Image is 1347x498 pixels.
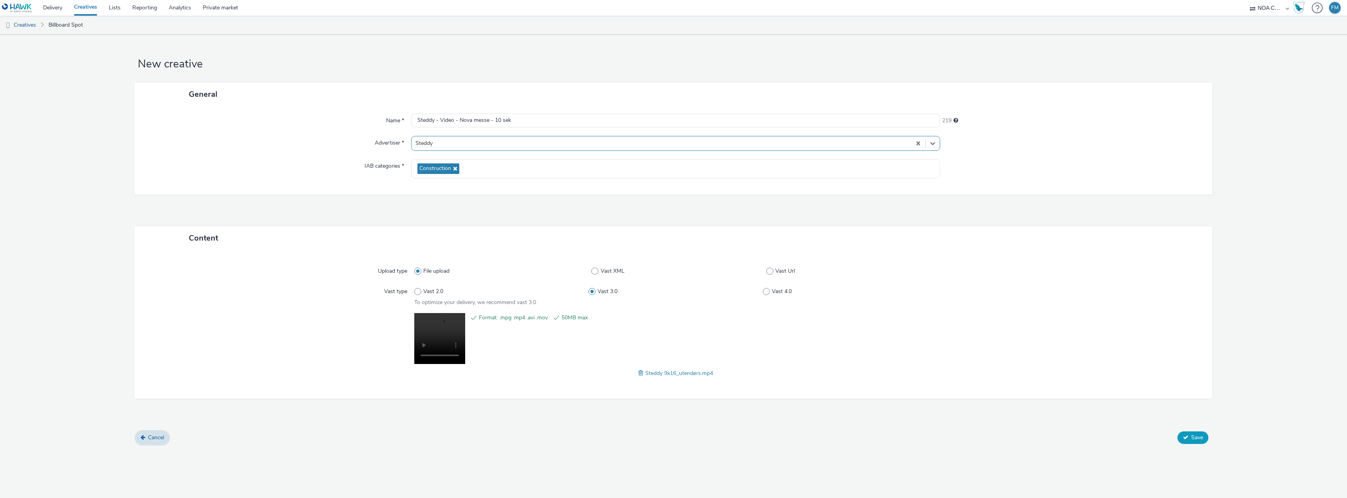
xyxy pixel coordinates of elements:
span: Format: .mpg .mp4 .avi .mov [479,313,548,322]
h1: New creative [135,57,1212,72]
span: General [189,89,217,100]
label: Advertiser * [372,136,407,147]
label: Name * [383,114,407,125]
span: Content [189,233,218,243]
span: 50MB max [562,313,630,322]
span: Vast 2.0 [423,288,443,295]
span: 219 [942,117,952,125]
a: Hawk Academy [1293,2,1308,14]
span: Steddy 9x16_utendørs.mp4 [645,369,713,377]
div: FM [1331,2,1339,14]
input: Name [411,114,940,127]
span: Vast 4.0 [772,288,792,295]
span: Vast Url [775,267,795,275]
a: Billboard Spot [45,16,87,34]
span: File upload [423,267,450,275]
img: undefined Logo [2,3,32,13]
span: Cancel [148,434,164,441]
span: Save [1191,434,1203,441]
a: Cancel [135,430,170,445]
button: Save [1177,431,1208,444]
label: Vast type [381,284,410,295]
label: IAB categories * [361,159,407,170]
div: Maximum 255 characters [953,117,958,125]
span: Vast XML [601,267,625,275]
span: To optimize your delivery, we recommend vast 3.0 [414,299,536,306]
label: Upload type [375,264,410,275]
img: Hawk Academy [1293,2,1305,14]
span: Vast 3.0 [598,288,618,295]
span: Construction [419,165,451,172]
img: dooh [4,22,12,29]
